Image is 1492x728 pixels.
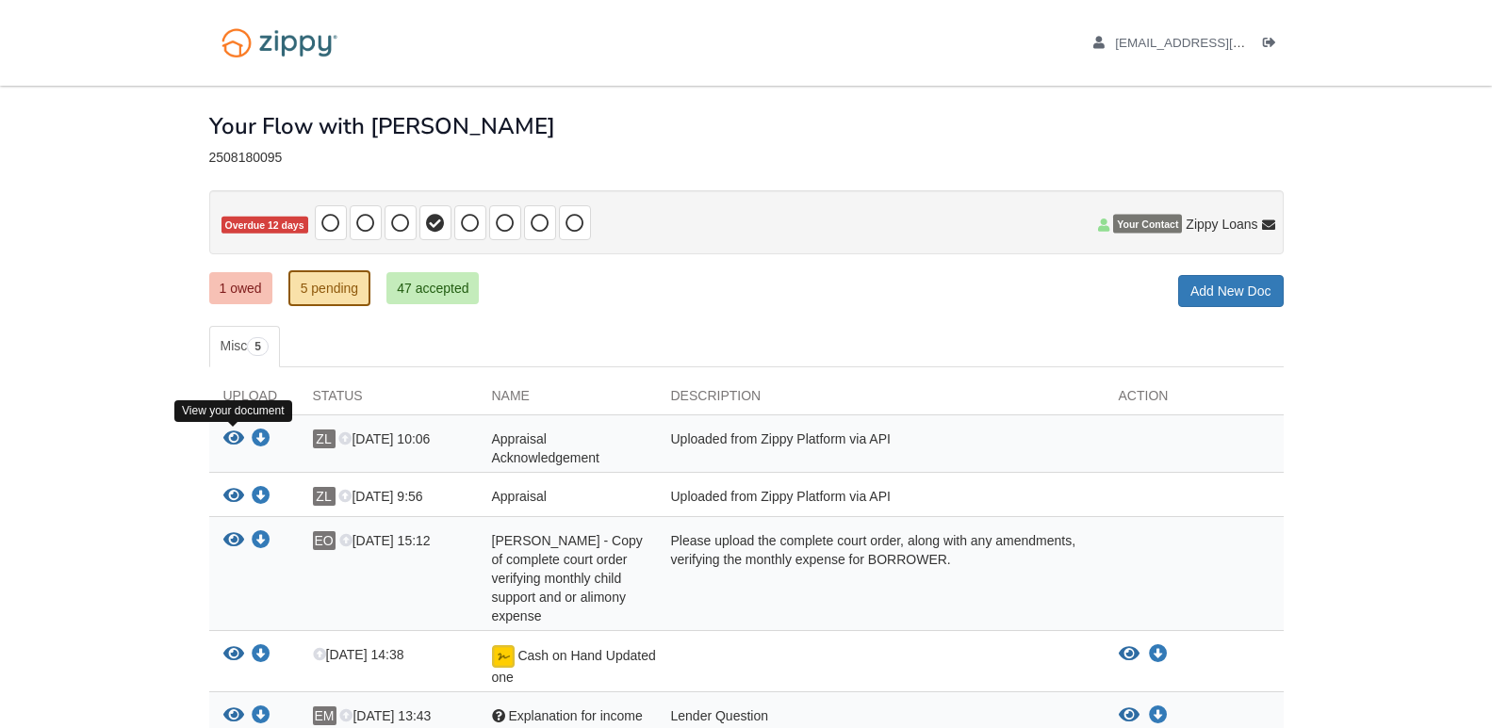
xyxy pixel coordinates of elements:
div: Upload [209,386,299,414]
span: Appraisal [492,489,547,504]
a: Download Appraisal Acknowledgement [252,432,271,447]
span: [DATE] 9:56 [338,489,422,504]
button: View Appraisal Acknowledgement [223,429,244,449]
div: 2508180095 [209,150,1284,166]
span: 5 [247,337,269,356]
span: [DATE] 13:43 [339,708,431,723]
span: EO [313,531,336,550]
img: Logo [209,19,350,67]
a: Download Appraisal [252,490,271,505]
span: [PERSON_NAME] - Copy of complete court order verifying monthly child support and or alimony expense [492,533,643,623]
span: [DATE] 10:06 [338,431,430,446]
a: Log out [1263,36,1284,55]
div: Name [478,386,657,414]
img: Document fully signed [492,645,515,668]
span: [DATE] 15:12 [339,533,431,548]
span: Cash on Hand Updated one [492,648,656,685]
div: Description [657,386,1105,414]
a: Add New Doc [1178,275,1284,307]
a: 1 owed [209,272,272,304]
a: Download Explanation for income variance [252,709,271,724]
span: Appraisal Acknowledgement [492,431,599,465]
button: View Ernesto Munoz - Copy of complete court order verifying monthly child support and or alimony ... [223,531,244,551]
div: Status [299,386,478,414]
a: 47 accepted [386,272,479,304]
button: View Appraisal [223,487,244,507]
span: ZL [313,487,336,506]
button: View Explanation for income variance [1119,706,1139,725]
span: adominguez6804@gmail.com [1115,36,1331,50]
a: Download Explanation for income variance [1149,708,1168,723]
a: edit profile [1093,36,1332,55]
button: View Cash on Hand Updated one [223,645,244,665]
a: Download Cash on Hand Updated one [1149,647,1168,662]
a: Misc [209,326,280,367]
a: Download Ernesto Munoz - Copy of complete court order verifying monthly child support and or alim... [252,534,271,549]
span: EM [313,706,336,725]
h1: Your Flow with [PERSON_NAME] [209,114,555,138]
div: Action [1105,386,1284,414]
div: Please upload the complete court order, along with any amendments, verifying the monthly expense ... [657,531,1105,625]
span: Overdue 12 days [221,217,308,235]
div: Uploaded from Zippy Platform via API [657,429,1105,467]
span: [DATE] 14:38 [313,647,404,662]
span: Zippy Loans [1186,215,1257,234]
button: View Explanation for income variance [223,706,244,726]
span: Your Contact [1113,215,1182,234]
button: View Cash on Hand Updated one [1119,645,1139,664]
span: ZL [313,429,336,448]
a: Download Cash on Hand Updated one [252,648,271,663]
a: 5 pending [288,270,371,306]
div: Uploaded from Zippy Platform via API [657,487,1105,511]
div: View your document [174,400,292,422]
